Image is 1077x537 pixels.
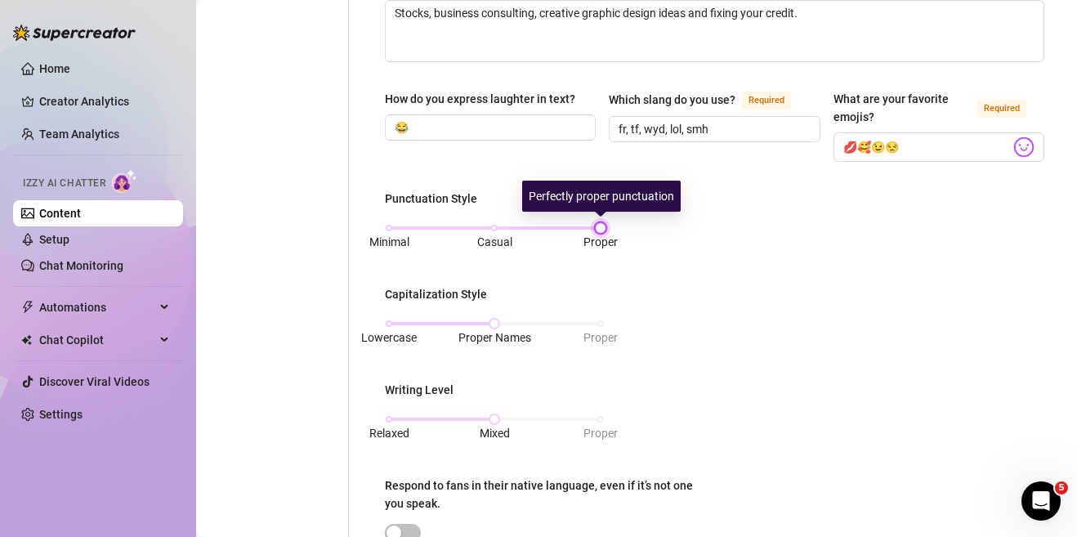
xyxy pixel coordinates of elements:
[21,334,32,346] img: Chat Copilot
[11,7,42,38] button: go back
[26,104,255,136] div: See the full plan breakdown here:
[39,375,150,388] a: Discover Viral Videos
[26,64,255,96] div: Your account will update automatically; no action is needed.
[361,331,417,344] span: Lowercase
[14,378,313,405] textarea: Message…
[385,285,498,303] label: Capitalization Style
[385,381,454,399] div: Writing Level
[13,25,136,41] img: logo-BBDzfeDw.svg
[609,91,735,109] div: Which slang do you use?
[395,119,583,136] input: How do you express laughter in text?
[51,412,65,425] button: Gif picker
[39,327,155,353] span: Chat Copilot
[38,208,255,239] li: New lower tier for under $1K/month - cheaper for both plans.
[522,181,681,212] div: Perfectly proper punctuation
[39,294,155,320] span: Automations
[79,20,152,37] p: Active 2h ago
[39,128,119,141] a: Team Analytics
[609,90,809,110] label: Which slang do you use?
[385,190,477,208] div: Punctuation Style
[480,427,510,440] span: Mixed
[385,90,587,108] label: How do you express laughter in text?
[25,412,38,425] button: Emoji picker
[39,88,170,114] a: Creator Analytics
[112,169,137,193] img: AI Chatter
[285,7,316,38] button: Home
[583,331,618,344] span: Proper
[977,100,1026,118] span: Required
[386,1,1043,61] textarea: What topics do you love talking about and why? What subjects do you know a lot about?
[385,477,704,512] div: Respond to fans in their native language, even if it’s not one you speak.
[369,427,409,440] span: Relaxed
[39,207,81,220] a: Content
[280,405,306,432] button: Send a message…
[385,190,489,208] label: Punctuation Style
[843,136,1010,158] input: What are your favorite emojis?
[583,235,618,248] span: Proper
[1055,481,1068,494] span: 5
[369,235,409,248] span: Minimal
[385,381,465,399] label: Writing Level
[619,120,807,138] input: Which slang do you use?
[23,176,105,191] span: Izzy AI Chatter
[458,331,531,344] span: Proper Names
[39,233,69,246] a: Setup
[385,477,715,512] label: Respond to fans in their native language, even if it’s not one you speak.
[1013,136,1035,158] img: svg%3e
[26,341,255,357] div: [PERSON_NAME] from Supercreator
[833,90,971,126] div: What are your favorite emojis?
[385,90,575,108] div: How do you express laughter in text?
[1021,481,1061,521] iframe: Intercom live chat
[385,285,487,303] div: Capitalization Style
[39,62,70,75] a: Home
[26,301,255,333] div: Let me know if you have any questions!
[39,259,123,272] a: Chat Monitoring
[79,8,185,20] h1: [PERSON_NAME]
[39,408,83,421] a: Settings
[78,412,91,425] button: Upload attachment
[26,145,125,158] b: Pricing update:
[26,121,154,134] a: [DOMAIN_NAME][URL]
[21,301,34,314] span: thunderbolt
[26,365,255,429] div: P.S. The new Pro plan now includes a few hundred dollars' worth of extra AI Messages. If you have...
[26,168,255,200] div: We’ve expanded from 2 tiers to 4 earning tiers for better flexibility:
[47,9,73,35] div: Profile image for Tanya
[477,235,512,248] span: Casual
[742,92,791,110] span: Required
[833,90,1044,126] label: What are your favorite emojis?
[38,247,255,293] li: Two new higher tiers over $15K and $25K/month - with way more AI messages included in Super AI.
[583,427,618,440] span: Proper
